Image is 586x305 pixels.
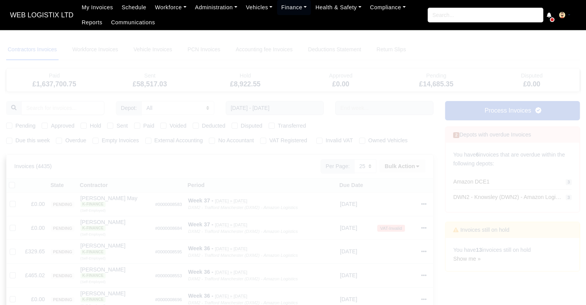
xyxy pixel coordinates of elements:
[107,15,160,30] a: Communications
[6,8,77,23] a: WEB LOGISTIX LTD
[428,8,543,22] input: Search...
[77,15,107,30] a: Reports
[6,7,77,23] span: WEB LOGISTIX LTD
[547,268,586,305] iframe: Chat Widget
